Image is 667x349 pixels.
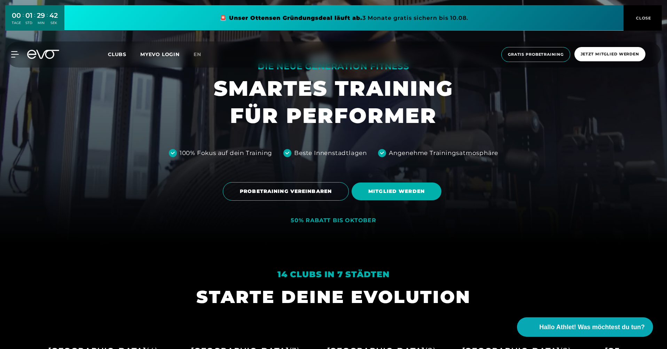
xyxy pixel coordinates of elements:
a: en [194,51,210,59]
h1: STARTE DEINE EVOLUTION [196,286,471,308]
div: SEK [49,21,58,25]
div: STD [25,21,32,25]
span: MITGLIED WERDEN [368,188,425,195]
div: 29 [37,10,45,21]
em: 14 Clubs in 7 Städten [277,269,390,279]
div: : [34,11,35,30]
span: Jetzt Mitglied werden [581,51,639,57]
div: 00 [12,10,21,21]
a: Jetzt Mitglied werden [572,47,648,62]
div: : [23,11,24,30]
div: : [47,11,48,30]
div: TAGE [12,21,21,25]
a: Clubs [108,51,140,57]
div: 42 [49,10,58,21]
button: Hallo Athlet! Was möchtest du tun? [517,317,653,337]
div: 100% Fokus auf dein Training [180,149,272,158]
div: Beste Innenstadtlagen [294,149,367,158]
span: Gratis Probetraining [508,52,564,57]
span: Hallo Athlet! Was möchtest du tun? [539,323,645,332]
span: en [194,51,201,57]
button: CLOSE [623,5,662,31]
span: Clubs [108,51,126,57]
div: 01 [25,10,32,21]
div: MIN [37,21,45,25]
span: CLOSE [634,15,651,21]
a: Gratis Probetraining [499,47,572,62]
div: Angenehme Trainingsatmosphäre [389,149,498,158]
a: MITGLIED WERDEN [352,177,444,205]
span: PROBETRAINING VEREINBAREN [240,188,332,195]
a: MYEVO LOGIN [140,51,180,57]
div: 50% RABATT BIS OKTOBER [291,217,376,224]
h1: SMARTES TRAINING FÜR PERFORMER [214,75,453,129]
a: PROBETRAINING VEREINBAREN [223,177,352,206]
